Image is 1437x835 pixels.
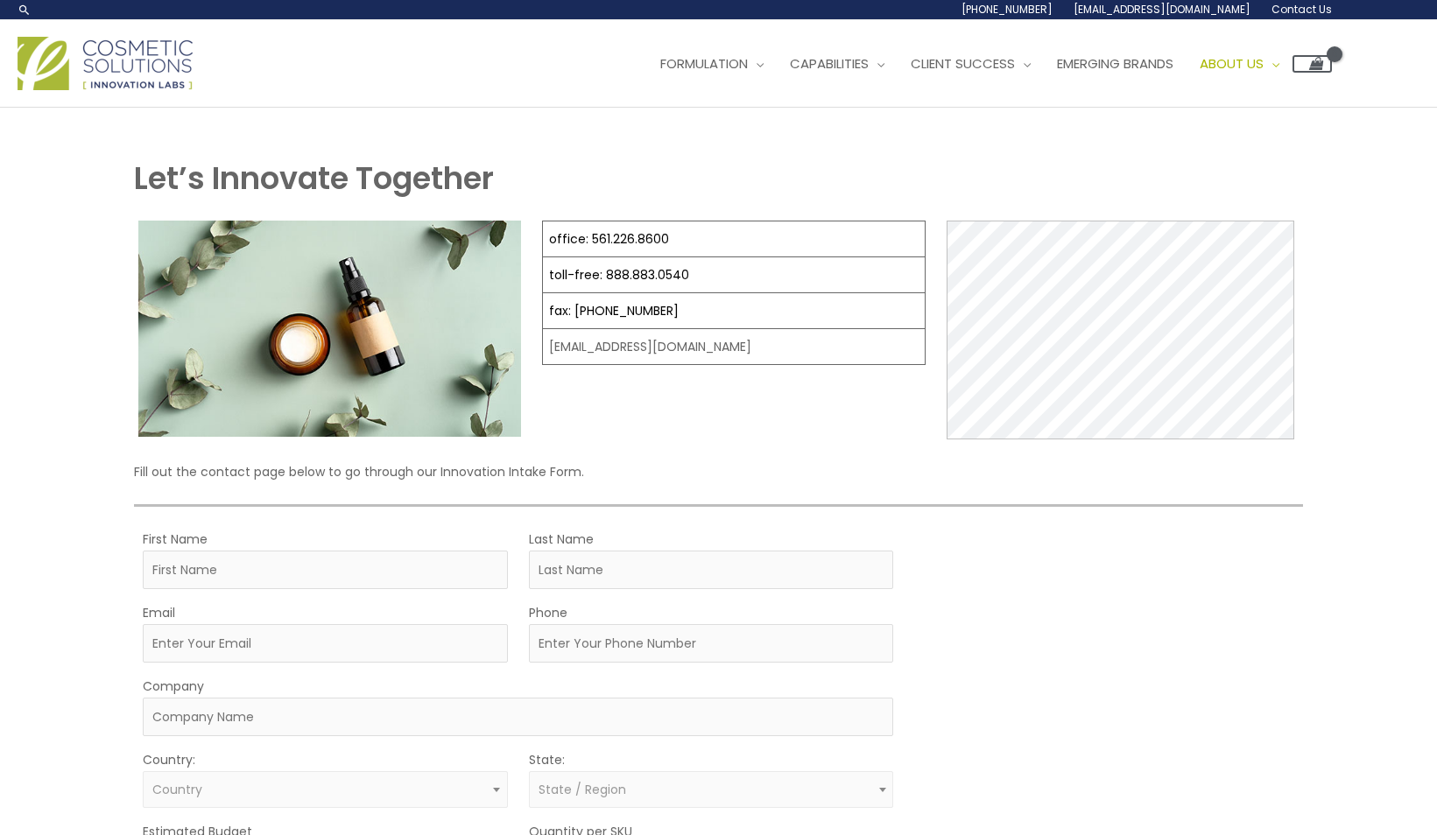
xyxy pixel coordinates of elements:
[962,2,1053,17] span: [PHONE_NUMBER]
[911,54,1015,73] span: Client Success
[543,329,925,365] td: [EMAIL_ADDRESS][DOMAIN_NAME]
[143,675,204,698] label: Company
[898,38,1044,90] a: Client Success
[529,601,567,624] label: Phone
[549,302,679,319] a: fax: [PHONE_NUMBER]
[777,38,898,90] a: Capabilities
[152,781,202,798] span: Country
[634,38,1332,90] nav: Site Navigation
[143,624,508,663] input: Enter Your Email
[529,528,594,551] label: Last Name
[1187,38,1293,90] a: About Us
[18,37,193,90] img: Cosmetic Solutions Logo
[647,38,777,90] a: Formulation
[529,748,565,771] label: State:
[143,528,208,551] label: First Name
[549,266,689,284] a: toll-free: 888.883.0540
[134,460,1304,483] p: Fill out the contact page below to go through our Innovation Intake Form.
[134,157,494,200] strong: Let’s Innovate Together
[539,781,626,798] span: State / Region
[529,624,894,663] input: Enter Your Phone Number
[1074,2,1250,17] span: [EMAIL_ADDRESS][DOMAIN_NAME]
[790,54,869,73] span: Capabilities
[143,698,894,736] input: Company Name
[1044,38,1187,90] a: Emerging Brands
[143,551,508,589] input: First Name
[660,54,748,73] span: Formulation
[1271,2,1332,17] span: Contact Us
[18,3,32,17] a: Search icon link
[1293,55,1332,73] a: View Shopping Cart, empty
[143,601,175,624] label: Email
[1057,54,1173,73] span: Emerging Brands
[138,221,521,436] img: Contact page image for private label skincare manufacturer Cosmetic solutions shows a skin care b...
[529,551,894,589] input: Last Name
[1200,54,1264,73] span: About Us
[143,748,195,771] label: Country:
[549,230,669,248] a: office: 561.226.8600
